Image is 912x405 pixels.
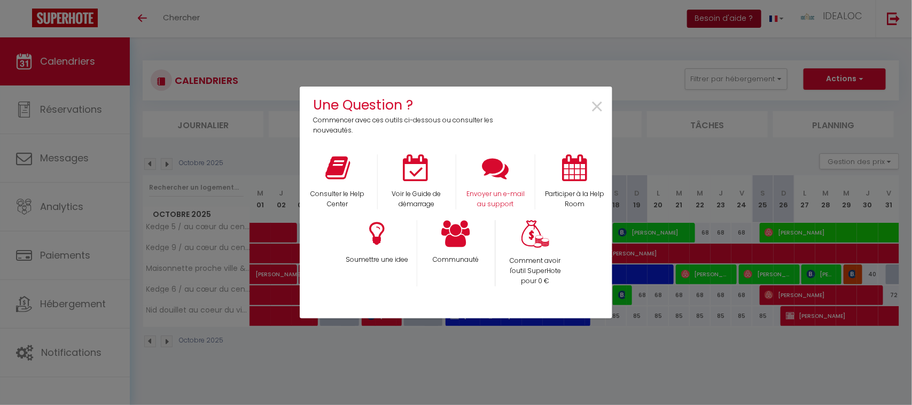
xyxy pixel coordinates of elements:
button: Close [590,95,604,119]
h4: Une Question ? [313,95,501,115]
p: Commencer avec ces outils ci-dessous ou consulter les nouveautés. [313,115,501,136]
img: Money bag [521,220,549,248]
p: Communauté [424,255,488,265]
p: Soumettre une idee [345,255,410,265]
p: Participer à la Help Room [542,189,607,209]
p: Consulter le Help Center [305,189,370,209]
p: Envoyer un e-mail au support [463,189,528,209]
span: × [590,90,604,124]
p: Voir le Guide de démarrage [385,189,449,209]
p: Comment avoir l'outil SuperHote pour 0 € [503,256,568,286]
